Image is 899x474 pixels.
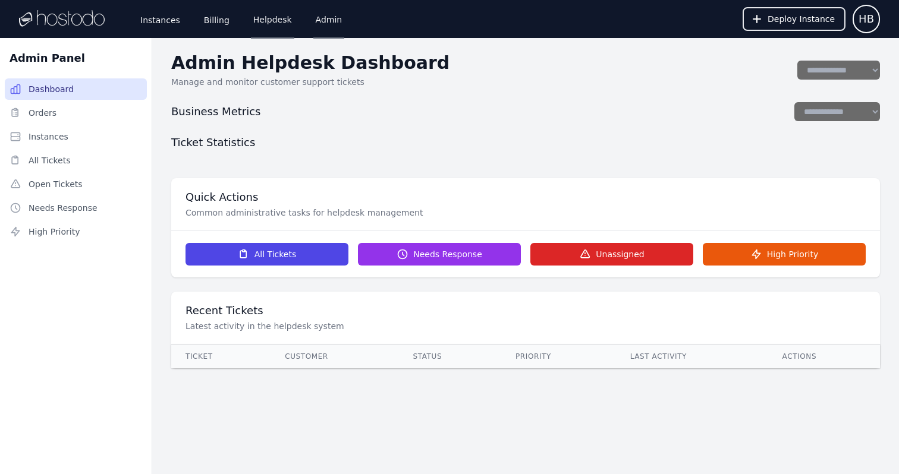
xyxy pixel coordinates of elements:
[186,190,866,204] h3: Quick Actions
[616,345,768,368] th: Last Activity
[186,207,585,219] p: Common administrative tasks for helpdesk management
[703,243,866,266] button: High Priority
[19,10,105,28] img: Logo
[768,345,880,368] th: Actions
[186,243,348,266] button: All Tickets
[768,13,835,25] span: Deploy Instance
[5,78,147,100] a: Dashboard
[10,50,85,67] h2: Admin Panel
[171,105,260,119] h3: Business Metrics
[5,197,147,219] a: Needs Response
[5,102,147,124] a: Orders
[853,5,880,33] button: User menu
[186,304,866,318] h3: Recent Tickets
[358,243,521,266] button: Needs Response
[399,345,501,368] th: Status
[171,345,271,368] th: Ticket
[5,126,147,147] a: Instances
[5,150,147,171] a: All Tickets
[271,345,398,368] th: Customer
[171,52,788,74] h2: Admin Helpdesk Dashboard
[171,135,880,150] h3: Ticket Statistics
[859,11,874,27] span: HB
[5,221,147,242] a: High Priority
[501,345,616,368] th: Priority
[186,320,585,332] p: Latest activity in the helpdesk system
[530,243,693,266] button: Unassigned
[743,7,845,31] button: Deploy Instance
[171,76,788,88] p: Manage and monitor customer support tickets
[5,173,147,195] a: Open Tickets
